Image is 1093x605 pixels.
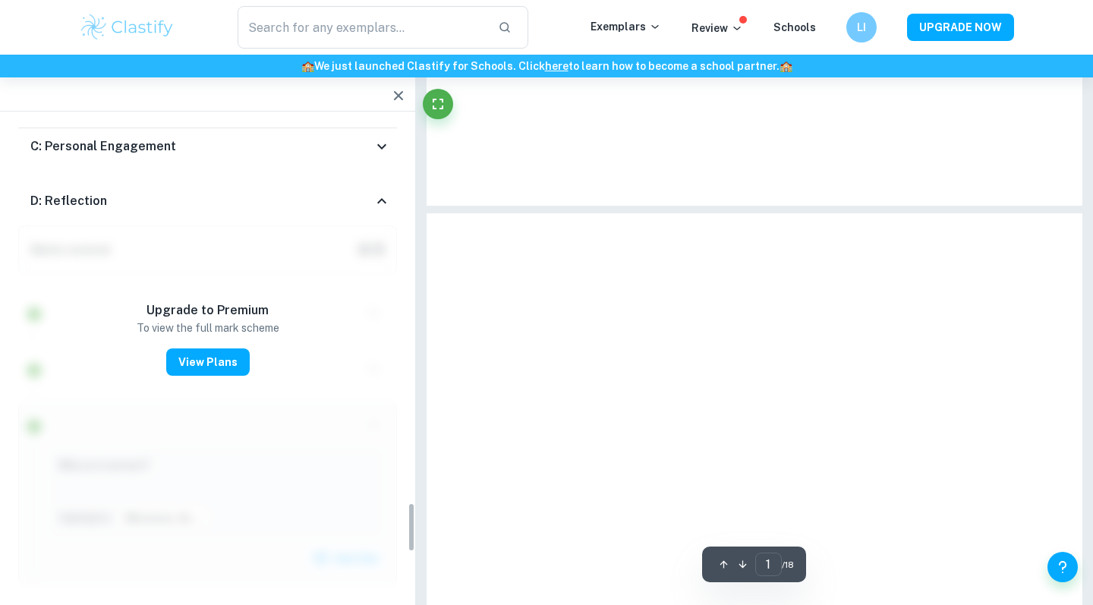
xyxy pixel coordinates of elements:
[853,19,871,36] h6: LI
[773,21,816,33] a: Schools
[30,192,107,210] h6: D: Reflection
[691,20,743,36] p: Review
[907,14,1014,41] button: UPGRADE NOW
[30,137,176,156] h6: C: Personal Engagement
[545,60,569,72] a: here
[591,18,661,35] p: Exemplars
[3,58,1090,74] h6: We just launched Clastify for Schools. Click to learn how to become a school partner.
[79,12,175,43] img: Clastify logo
[146,301,269,320] h6: Upgrade to Premium
[301,60,314,72] span: 🏫
[846,12,877,43] button: LI
[1047,552,1078,582] button: Help and Feedback
[782,558,794,572] span: / 18
[137,320,279,336] p: To view the full mark scheme
[780,60,792,72] span: 🏫
[238,6,486,49] input: Search for any exemplars...
[166,348,250,376] button: View Plans
[18,177,397,225] div: D: Reflection
[18,128,397,165] div: C: Personal Engagement
[423,89,453,119] button: Fullscreen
